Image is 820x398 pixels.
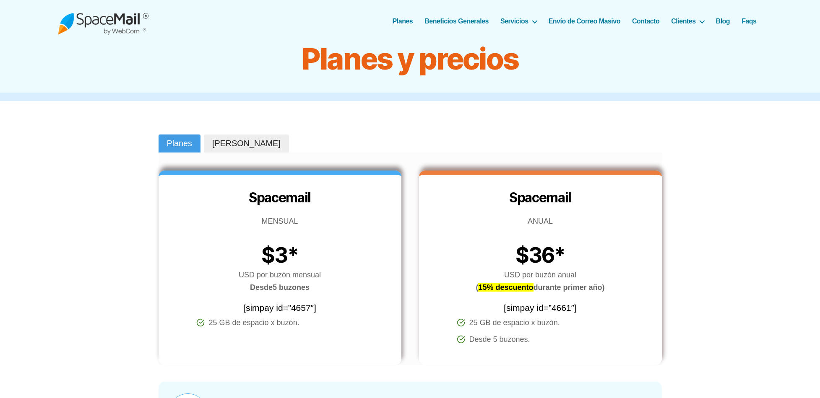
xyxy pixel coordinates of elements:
a: Clientes [671,17,704,25]
center: [simpay id=”4661″] [419,301,662,315]
span: 25 GB de espacio x buzón. [209,316,299,329]
p: ANUAL [419,215,662,227]
mark: 15% descuento [478,283,533,292]
span: Planes [167,138,192,150]
h1: Planes y precios [200,42,620,76]
span: 25 GB de espacio x buzón. [469,316,560,329]
a: Servicios [500,17,537,25]
strong: ( durante primer año) [476,283,604,292]
strong: 5 buzones [250,283,310,292]
a: Contacto [632,17,659,25]
p: USD por buzón mensual [159,269,401,294]
nav: Horizontal [397,17,763,25]
span: Desde 5 buzones. [469,333,530,346]
h2: Spacemail [419,189,662,207]
a: Planes [393,17,413,25]
center: [simpay id=”4657″] [159,301,401,315]
strong: Desde [250,283,273,292]
a: Blog [716,17,730,25]
a: Envío de Correo Masivo [549,17,620,25]
p: USD por buzón anual [419,269,662,294]
a: Faqs [742,17,756,25]
p: MENSUAL [159,215,401,227]
img: Spacemail [58,8,148,35]
a: Beneficios Generales [424,17,489,25]
span: [PERSON_NAME] [212,138,281,150]
h2: Spacemail [159,189,401,207]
